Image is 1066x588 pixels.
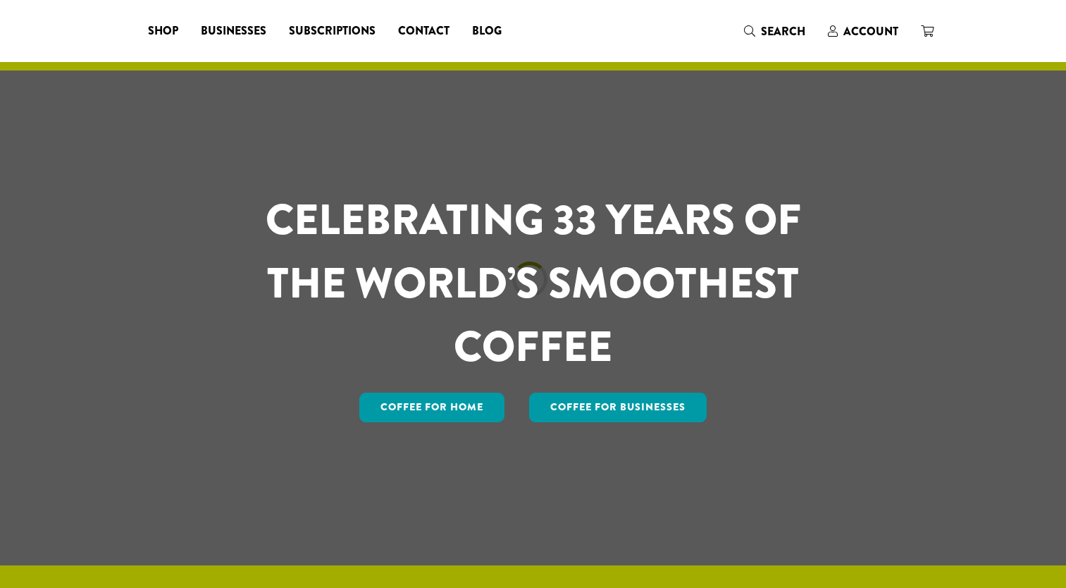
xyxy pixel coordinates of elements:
[761,23,805,39] span: Search
[148,23,178,40] span: Shop
[137,20,190,42] a: Shop
[201,23,266,40] span: Businesses
[472,23,502,40] span: Blog
[278,20,387,42] a: Subscriptions
[289,23,376,40] span: Subscriptions
[398,23,450,40] span: Contact
[733,20,817,43] a: Search
[387,20,461,42] a: Contact
[529,393,707,422] a: Coffee For Businesses
[190,20,278,42] a: Businesses
[843,23,898,39] span: Account
[461,20,513,42] a: Blog
[359,393,504,422] a: Coffee for Home
[817,20,910,43] a: Account
[224,188,843,379] h1: CELEBRATING 33 YEARS OF THE WORLD’S SMOOTHEST COFFEE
